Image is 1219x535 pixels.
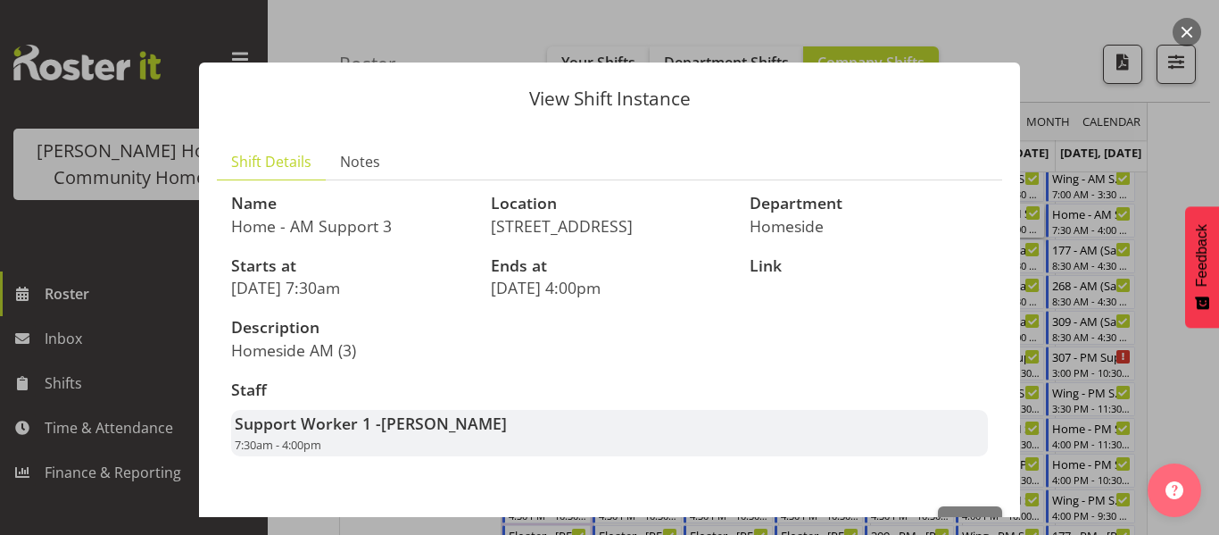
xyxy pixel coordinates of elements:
[231,195,469,213] h3: Name
[750,257,988,275] h3: Link
[750,195,988,213] h3: Department
[235,437,321,453] span: 7:30am - 4:00pm
[491,257,729,275] h3: Ends at
[491,195,729,213] h3: Location
[1194,224,1210,287] span: Feedback
[231,278,469,297] p: [DATE] 7:30am
[217,89,1002,108] p: View Shift Instance
[1165,481,1183,499] img: help-xxl-2.png
[340,151,380,172] span: Notes
[750,216,988,236] p: Homeside
[491,216,729,236] p: [STREET_ADDRESS]
[1185,206,1219,328] button: Feedback - Show survey
[231,340,599,360] p: Homeside AM (3)
[491,278,729,297] p: [DATE] 4:00pm
[231,257,469,275] h3: Starts at
[231,381,988,399] h3: Staff
[231,216,469,236] p: Home - AM Support 3
[231,151,311,172] span: Shift Details
[381,413,507,434] span: [PERSON_NAME]
[235,413,507,434] strong: Support Worker 1 -
[231,319,599,337] h3: Description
